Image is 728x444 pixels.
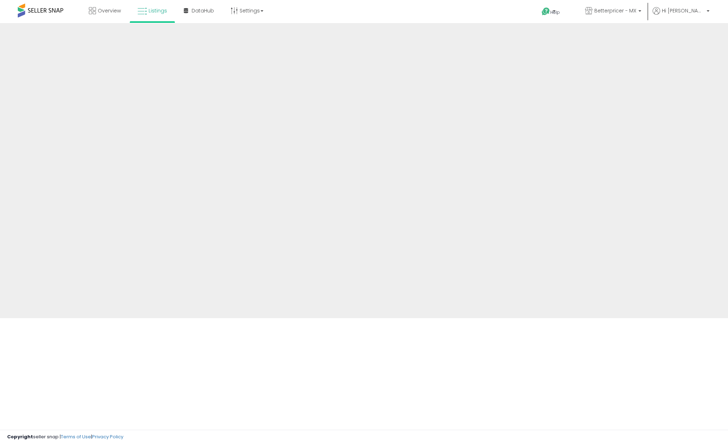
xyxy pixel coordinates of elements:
span: Hi [PERSON_NAME] [662,7,705,14]
span: Listings [149,7,167,14]
span: DataHub [192,7,214,14]
span: Betterpricer - MX [594,7,636,14]
span: Help [550,9,560,15]
span: Overview [98,7,121,14]
a: Help [536,2,574,23]
i: Get Help [541,7,550,16]
a: Hi [PERSON_NAME] [653,7,710,23]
